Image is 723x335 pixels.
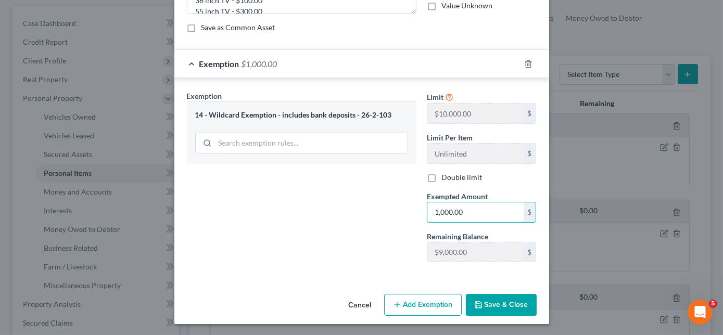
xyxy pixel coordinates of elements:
div: 14 - Wildcard Exemption - includes bank deposits - 26-2-103 [195,110,408,120]
div: $ [524,242,536,262]
iframe: Intercom live chat [688,300,713,325]
span: Exemption [187,92,222,100]
input: 0.00 [427,202,524,222]
div: $ [524,202,536,222]
span: $1,000.00 [242,59,277,69]
input: -- [427,144,524,163]
span: Exempted Amount [427,192,488,201]
label: Value Unknown [441,1,492,11]
button: Add Exemption [384,294,462,316]
input: -- [427,104,524,123]
button: Save & Close [466,294,537,316]
label: Remaining Balance [427,231,488,242]
div: $ [524,144,536,163]
label: Limit Per Item [427,132,473,143]
span: Limit [427,93,443,101]
label: Save as Common Asset [201,22,275,33]
input: -- [427,242,524,262]
div: $ [524,104,536,123]
span: 5 [709,300,717,308]
label: Double limit [441,172,482,183]
span: Exemption [199,59,239,69]
input: Search exemption rules... [215,133,408,153]
button: Cancel [340,295,380,316]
